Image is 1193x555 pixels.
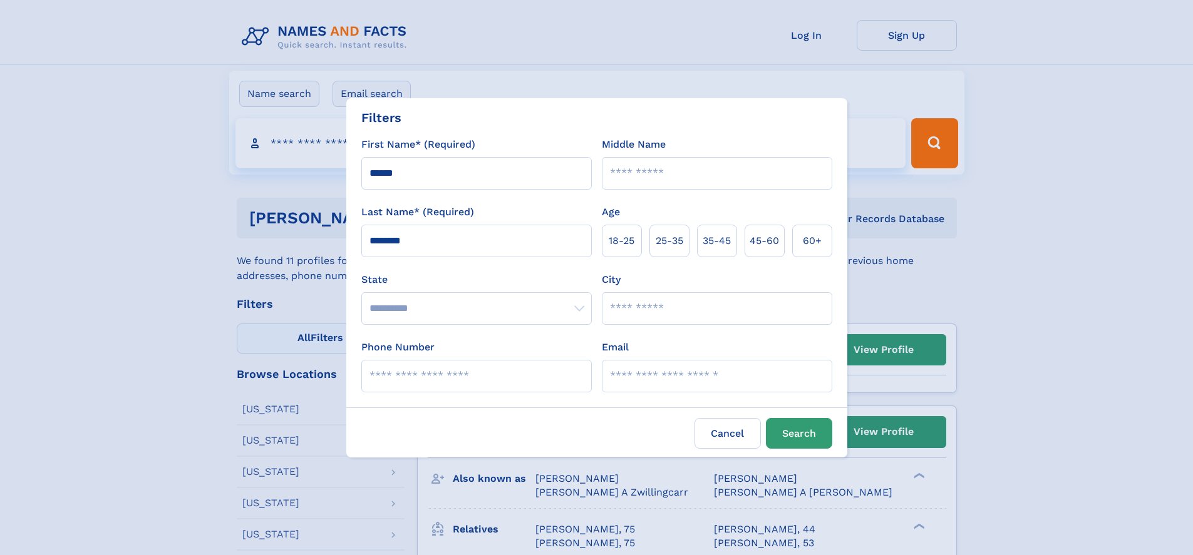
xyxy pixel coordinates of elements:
span: 25‑35 [656,233,683,248]
div: Filters [361,108,401,127]
button: Search [766,418,832,449]
label: Age [602,205,620,220]
label: First Name* (Required) [361,137,475,152]
label: Phone Number [361,340,435,355]
label: Middle Name [602,137,666,152]
label: Cancel [695,418,761,449]
label: Email [602,340,629,355]
span: 35‑45 [703,233,731,248]
span: 60+ [803,233,822,248]
label: City [602,272,621,287]
label: Last Name* (Required) [361,205,474,220]
label: State [361,272,592,287]
span: 18‑25 [609,233,634,248]
span: 45‑60 [750,233,779,248]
